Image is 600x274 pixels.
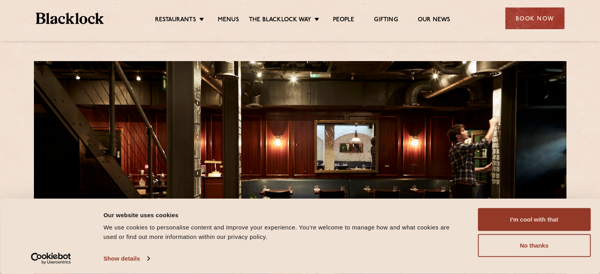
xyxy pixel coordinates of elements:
button: I'm cool with that [478,208,591,231]
div: We use cookies to personalise content and improve your experience. You're welcome to manage how a... [103,223,460,242]
img: BL_Textured_Logo-footer-cropped.svg [36,13,104,24]
a: Show details [103,253,149,265]
a: The Blacklock Way [249,16,311,25]
div: Book Now [505,7,564,29]
div: Our website uses cookies [103,210,460,220]
a: Restaurants [155,16,196,25]
button: No thanks [478,234,591,257]
a: People [333,16,354,25]
a: Our News [418,16,450,25]
a: Gifting [374,16,398,25]
a: Usercentrics Cookiebot - opens in a new window [17,253,86,265]
a: Menus [218,16,239,25]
